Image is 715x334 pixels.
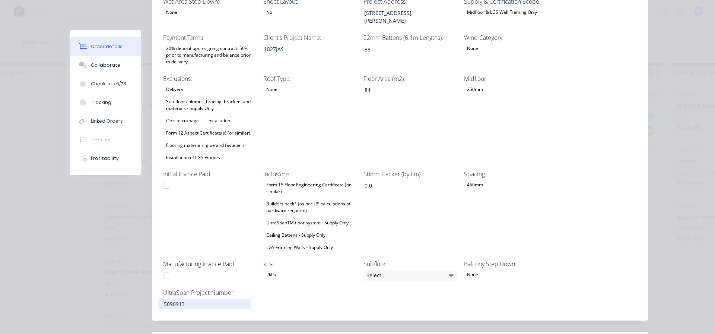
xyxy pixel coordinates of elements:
div: Flooring materials, glue and fasteners [163,141,248,150]
div: Collaborate [91,62,120,69]
div: Midfloor & LGS Wall Framing Only [464,7,540,17]
div: No [263,7,275,17]
div: Builders pack* (as per US calculations of hardware required) [263,199,356,215]
label: Initial Invoice Paid [163,170,256,179]
label: 50mm Packer (by Lm): [363,170,457,179]
div: None [464,270,481,280]
div: Profitability [91,155,119,162]
div: Checklists 6/28 [91,81,126,87]
div: Order details [91,43,123,50]
button: Checklists 6/28 [70,75,141,93]
div: Select... [363,270,457,281]
label: Exclusions: [163,74,256,83]
div: On site cranage [163,116,202,126]
label: Client's Project Name: [263,33,356,42]
div: None [163,7,180,17]
label: Midfloor: [464,74,557,83]
div: Ceiling Battens - Supply Only [263,230,328,240]
button: Order details [70,37,141,56]
label: Roof Type: [263,74,356,83]
button: Profitability [70,149,141,168]
div: [STREET_ADDRESS][PERSON_NAME] [358,7,451,26]
div: None [263,85,280,94]
button: Timeline [70,130,141,149]
div: Delivery [163,85,186,94]
div: 5090913 [158,299,251,309]
label: Spacing: [464,170,557,179]
label: kPa: [263,259,356,268]
div: Installation of LGS Frames [163,153,223,163]
div: Installation [204,116,233,126]
label: 22mm Battens (6.1m Lengths): [363,33,457,42]
button: Linked Orders [70,112,141,130]
div: LGS Framing Walls - Supply Only [263,243,336,252]
button: Collaborate [70,56,141,75]
label: Subfloor: [363,259,457,268]
label: Floor Area (m2): [363,74,457,83]
div: 2kPa [263,270,279,280]
div: None [464,44,481,53]
input: Enter number... [358,85,457,96]
div: Linked Orders [91,118,123,125]
div: Timeline [91,136,111,143]
div: Form 15 Floor Engineering Certificate (or similar) [263,180,356,196]
input: Enter number... [358,180,457,191]
div: Form 12 Aspect Certificate(s) (or similar) [163,128,253,138]
button: Tracking [70,93,141,112]
label: Inclusions: [263,170,356,179]
label: Wind Category: [464,33,557,42]
label: Payment Terms [163,33,256,42]
div: 450mm [464,180,486,190]
div: Tracking [91,99,111,106]
label: Balcony Step Down: [464,259,557,268]
input: Enter number... [358,44,457,55]
div: 1827JAS [258,44,351,54]
div: 20% deposit upon signing contract. 50% prior to manufacturing and balance prior to delivery. [163,44,256,67]
div: 250mm [464,85,486,94]
div: UltraSpanTM floor system - Supply Only [263,218,352,228]
label: UltraSpan Project Number: [163,288,256,297]
label: Manufacturing Invoice Paid [163,259,256,268]
div: Sub-floor columns, bracing, brackets and materials - Supply Only [163,97,256,113]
